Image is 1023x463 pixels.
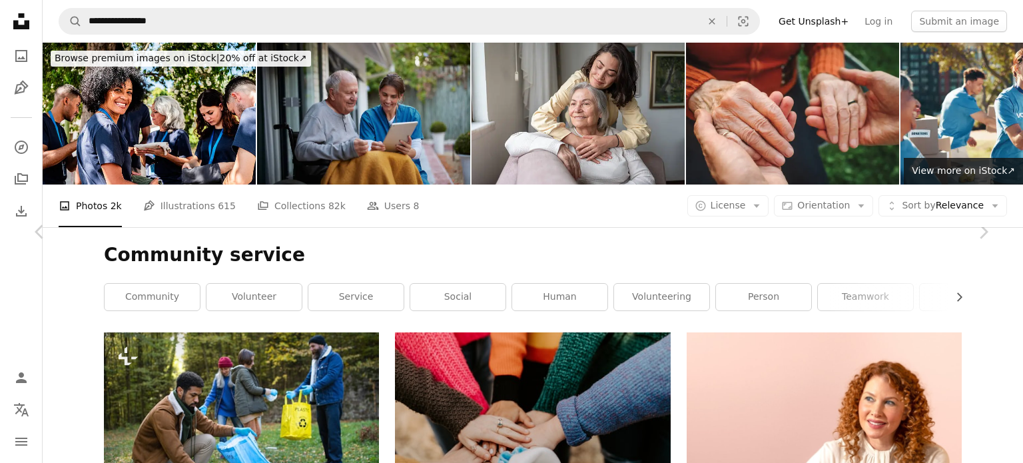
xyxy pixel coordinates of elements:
[395,418,670,430] a: person in red sweater holding babys hand
[414,199,420,213] span: 8
[59,9,82,34] button: Search Unsplash
[687,195,769,217] button: License
[367,185,420,227] a: Users 8
[727,9,759,34] button: Visual search
[105,284,200,310] a: community
[143,185,236,227] a: Illustrations 615
[8,166,35,193] a: Collections
[104,418,379,430] a: A diverse group of volunteers cleaning up forest from waste, community service concept
[902,199,984,213] span: Relevance
[104,243,962,267] h1: Community service
[904,158,1023,185] a: View more on iStock↗
[912,165,1015,176] span: View more on iStock ↗
[8,43,35,69] a: Photos
[774,195,873,217] button: Orientation
[911,11,1007,32] button: Submit an image
[943,168,1023,296] a: Next
[947,284,962,310] button: scroll list to the right
[716,284,811,310] a: person
[771,11,856,32] a: Get Unsplash+
[686,43,899,185] img: Close-up of a man holding an elderly woman's hands
[8,75,35,101] a: Illustrations
[8,428,35,455] button: Menu
[8,134,35,161] a: Explore
[8,396,35,423] button: Language
[711,200,746,211] span: License
[797,200,850,211] span: Orientation
[43,43,256,185] img: Portrait of mature volunteer woman outdoors
[257,43,470,185] img: Friendly nurse and senior man on wheelchair using digital tablet
[512,284,607,310] a: human
[218,199,236,213] span: 615
[878,195,1007,217] button: Sort byRelevance
[856,11,900,32] a: Log in
[920,284,1015,310] a: charity
[614,284,709,310] a: volunteering
[902,200,935,211] span: Sort by
[257,185,346,227] a: Collections 82k
[59,8,760,35] form: Find visuals sitewide
[55,53,219,63] span: Browse premium images on iStock |
[43,43,319,75] a: Browse premium images on iStock|20% off at iStock↗
[410,284,506,310] a: social
[328,199,346,213] span: 82k
[55,53,307,63] span: 20% off at iStock ↗
[206,284,302,310] a: volunteer
[818,284,913,310] a: teamwork
[472,43,685,185] img: Daughter Hugging Senior Mother From Behind Holding Hands
[308,284,404,310] a: service
[8,364,35,391] a: Log in / Sign up
[697,9,727,34] button: Clear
